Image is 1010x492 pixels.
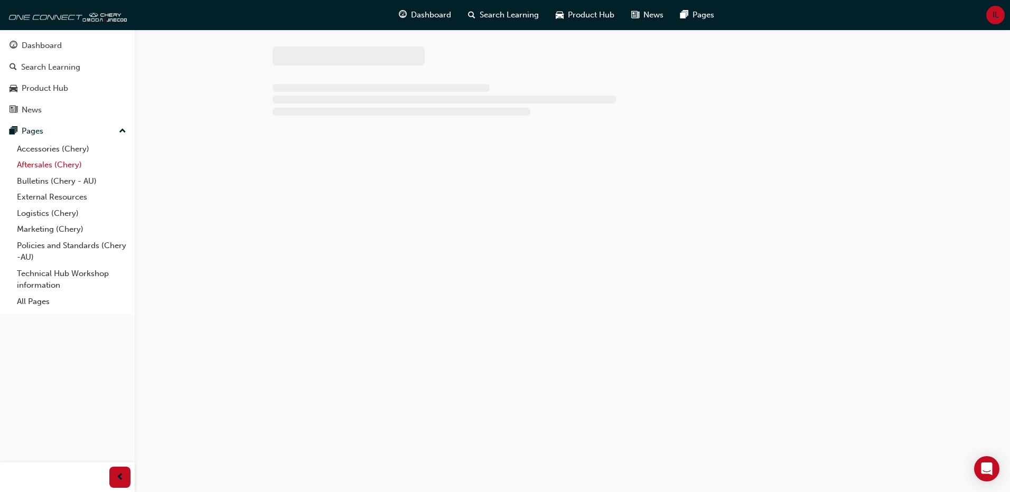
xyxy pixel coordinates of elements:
[4,100,130,120] a: News
[556,8,564,22] span: car-icon
[643,9,663,21] span: News
[974,456,999,481] div: Open Intercom Messenger
[13,157,130,173] a: Aftersales (Chery)
[390,4,460,26] a: guage-iconDashboard
[993,9,999,21] span: IL
[568,9,614,21] span: Product Hub
[4,79,130,98] a: Product Hub
[680,8,688,22] span: pages-icon
[13,266,130,294] a: Technical Hub Workshop information
[119,125,126,138] span: up-icon
[22,104,42,116] div: News
[10,63,17,72] span: search-icon
[10,106,17,115] span: news-icon
[22,125,43,137] div: Pages
[22,40,62,52] div: Dashboard
[10,41,17,51] span: guage-icon
[10,84,17,93] span: car-icon
[13,221,130,238] a: Marketing (Chery)
[21,61,80,73] div: Search Learning
[13,205,130,222] a: Logistics (Chery)
[547,4,623,26] a: car-iconProduct Hub
[480,9,539,21] span: Search Learning
[22,82,68,94] div: Product Hub
[13,294,130,310] a: All Pages
[693,9,714,21] span: Pages
[623,4,672,26] a: news-iconNews
[4,121,130,141] button: Pages
[13,238,130,266] a: Policies and Standards (Chery -AU)
[468,8,475,22] span: search-icon
[460,4,547,26] a: search-iconSearch Learning
[116,471,124,484] span: prev-icon
[4,34,130,121] button: DashboardSearch LearningProduct HubNews
[13,141,130,157] a: Accessories (Chery)
[4,36,130,55] a: Dashboard
[13,173,130,190] a: Bulletins (Chery - AU)
[672,4,723,26] a: pages-iconPages
[5,4,127,25] img: oneconnect
[399,8,407,22] span: guage-icon
[631,8,639,22] span: news-icon
[4,58,130,77] a: Search Learning
[411,9,451,21] span: Dashboard
[986,6,1005,24] button: IL
[10,127,17,136] span: pages-icon
[13,189,130,205] a: External Resources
